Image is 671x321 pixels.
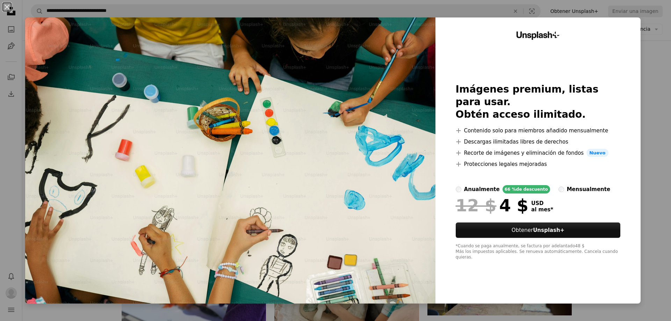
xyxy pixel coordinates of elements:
[586,149,608,157] span: Nuevo
[533,227,564,233] strong: Unsplash+
[456,149,621,157] li: Recorte de imágenes y eliminación de fondos
[464,185,500,194] div: anualmente
[456,196,528,214] div: 4 $
[456,126,621,135] li: Contenido solo para miembros añadido mensualmente
[531,200,553,206] span: USD
[456,160,621,168] li: Protecciones legales mejoradas
[456,243,621,260] div: *Cuando se paga anualmente, se factura por adelantado 48 $ Más los impuestos aplicables. Se renue...
[503,185,550,194] div: 66 % de descuento
[558,187,564,192] input: mensualmente
[567,185,610,194] div: mensualmente
[456,222,621,238] a: ObtenerUnsplash+
[456,83,621,121] h2: Imágenes premium, listas para usar. Obtén acceso ilimitado.
[456,138,621,146] li: Descargas ilimitadas libres de derechos
[531,206,553,213] span: al mes *
[456,196,497,214] span: 12 $
[456,187,461,192] input: anualmente66 %de descuento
